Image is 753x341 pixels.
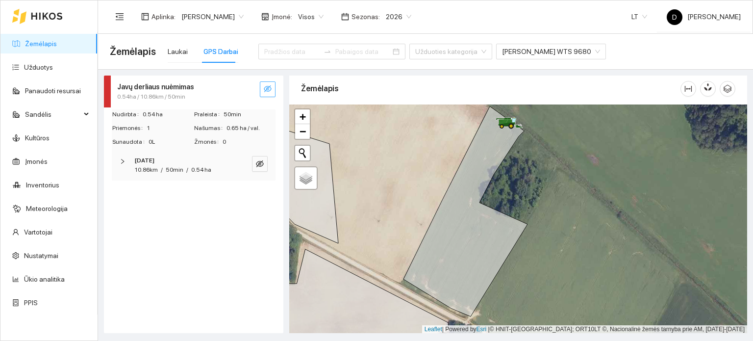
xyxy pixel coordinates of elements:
[477,326,487,333] a: Esri
[25,105,81,124] span: Sandėlis
[295,124,310,139] a: Zoom out
[112,110,143,119] span: Nudirbta
[110,44,156,59] span: Žemėlapis
[25,134,50,142] a: Kultūros
[335,46,391,57] input: Pabaigos data
[252,156,268,172] button: eye-invisible
[386,9,411,24] span: 2026
[272,11,292,22] span: Įmonė :
[147,124,193,133] span: 1
[134,166,158,173] span: 10.86km
[168,46,188,57] div: Laukai
[24,228,52,236] a: Vartotojai
[143,110,193,119] span: 0.54 ha
[194,137,223,147] span: Žmonės
[425,326,442,333] a: Leaflet
[24,299,38,307] a: PPIS
[117,92,185,102] span: 0.54ha / 10.86km / 50min
[300,125,306,137] span: −
[261,13,269,21] span: shop
[115,12,124,21] span: menu-fold
[110,7,129,26] button: menu-fold
[295,109,310,124] a: Zoom in
[681,85,696,93] span: column-width
[24,275,65,283] a: Ūkio analitika
[161,166,163,173] span: /
[112,137,149,147] span: Sunaudota
[256,160,264,169] span: eye-invisible
[351,11,380,22] span: Sezonas :
[260,81,276,97] button: eye-invisible
[25,157,48,165] a: Įmonės
[120,158,125,164] span: right
[223,137,275,147] span: 0
[680,81,696,97] button: column-width
[488,326,490,333] span: |
[300,110,306,123] span: +
[25,87,81,95] a: Panaudoti resursai
[141,13,149,21] span: layout
[186,166,188,173] span: /
[181,9,244,24] span: Dovydas Baršauskas
[502,44,600,59] span: John deere WTS 9680
[264,85,272,94] span: eye-invisible
[324,48,331,55] span: swap-right
[301,75,680,103] div: Žemėlapis
[194,124,226,133] span: Našumas
[166,166,183,173] span: 50min
[226,124,275,133] span: 0.65 ha / val.
[667,13,741,21] span: [PERSON_NAME]
[298,9,324,24] span: Visos
[24,252,58,260] a: Nustatymai
[26,205,68,212] a: Meteorologija
[631,9,647,24] span: LT
[295,167,317,189] a: Layers
[24,63,53,71] a: Užduotys
[151,11,176,22] span: Aplinka :
[26,181,59,189] a: Inventorius
[104,76,283,107] div: Javų derliaus nuėmimas0.54ha / 10.86km / 50mineye-invisible
[422,325,747,334] div: | Powered by © HNIT-[GEOGRAPHIC_DATA]; ORT10LT ©, Nacionalinė žemės tarnyba prie AM, [DATE]-[DATE]
[224,110,275,119] span: 50min
[672,9,677,25] span: D
[324,48,331,55] span: to
[264,46,320,57] input: Pradžios data
[117,83,194,91] strong: Javų derliaus nuėmimas
[194,110,224,119] span: Praleista
[25,40,57,48] a: Žemėlapis
[112,124,147,133] span: Priemonės
[203,46,238,57] div: GPS Darbai
[341,13,349,21] span: calendar
[134,157,154,164] strong: [DATE]
[191,166,211,173] span: 0.54 ha
[295,146,310,160] button: Initiate a new search
[149,137,193,147] span: 0L
[112,150,276,181] div: [DATE]10.86km/50min/0.54 haeye-invisible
